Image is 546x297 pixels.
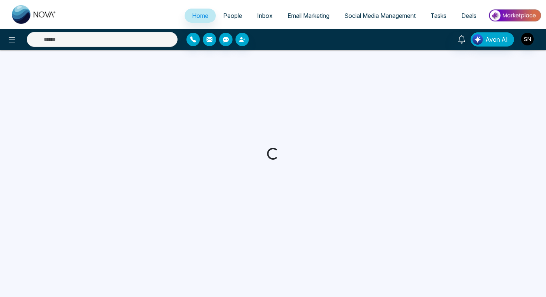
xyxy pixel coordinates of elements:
[485,35,508,44] span: Avon AI
[216,9,250,23] a: People
[185,9,216,23] a: Home
[223,12,242,19] span: People
[12,5,56,24] img: Nova CRM Logo
[471,32,514,47] button: Avon AI
[521,33,534,45] img: User Avatar
[472,34,483,45] img: Lead Flow
[250,9,280,23] a: Inbox
[280,9,337,23] a: Email Marketing
[461,12,477,19] span: Deals
[337,9,423,23] a: Social Media Management
[257,12,273,19] span: Inbox
[454,9,484,23] a: Deals
[488,7,542,24] img: Market-place.gif
[192,12,208,19] span: Home
[423,9,454,23] a: Tasks
[344,12,416,19] span: Social Media Management
[430,12,446,19] span: Tasks
[287,12,329,19] span: Email Marketing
